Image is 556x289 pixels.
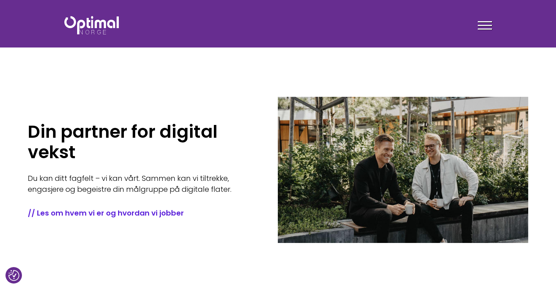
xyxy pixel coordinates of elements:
img: Revisit consent button [8,270,19,281]
button: Samtykkepreferanser [8,270,19,281]
h1: Din partner for digital vekst [28,122,256,163]
a: // Les om hvem vi er og hvordan vi jobber [28,208,256,218]
img: Optimal Norge [64,16,119,34]
p: Du kan ditt fagfelt – vi kan vårt. Sammen kan vi tiltrekke, engasjere og begeistre din målgruppe ... [28,173,256,195]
